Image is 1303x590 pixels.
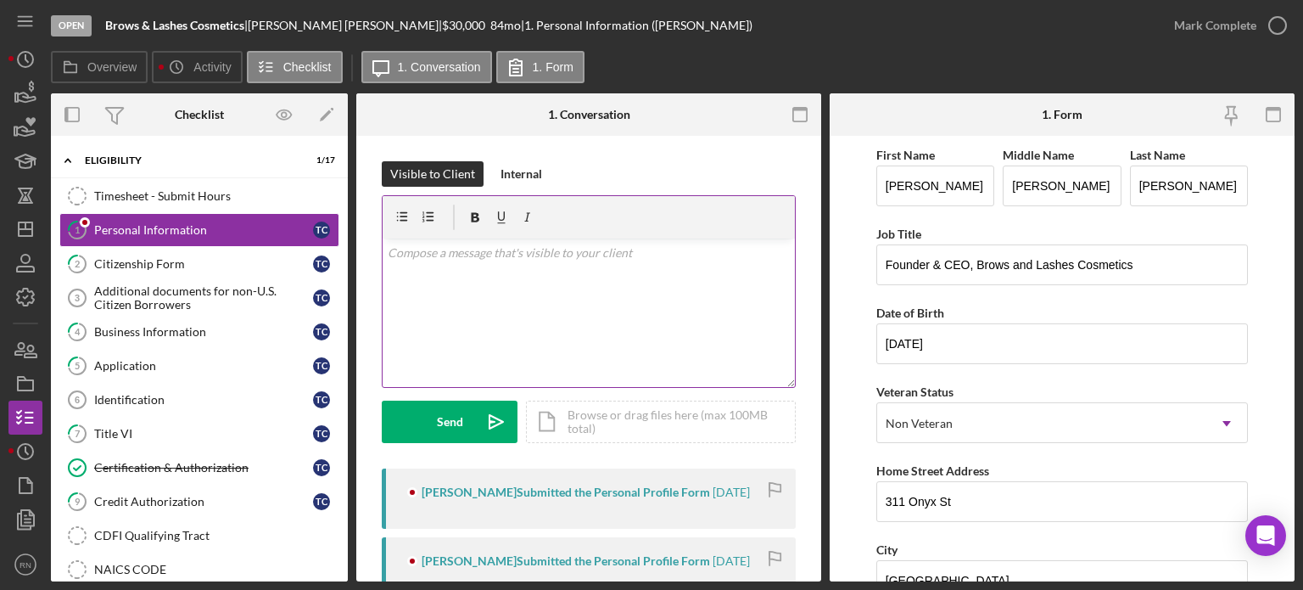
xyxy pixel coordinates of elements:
div: Personal Information [94,223,313,237]
div: [PERSON_NAME] Submitted the Personal Profile Form [422,554,710,568]
label: Date of Birth [876,306,944,320]
label: 1. Form [533,60,573,74]
label: 1. Conversation [398,60,481,74]
div: 84 mo [490,19,521,32]
div: Visible to Client [390,161,475,187]
button: 1. Conversation [361,51,492,83]
tspan: 3 [75,293,80,303]
div: [PERSON_NAME] Submitted the Personal Profile Form [422,486,710,499]
div: | [105,19,248,32]
div: Checklist [175,108,224,121]
div: Business Information [94,325,313,339]
tspan: 5 [75,360,80,371]
div: T C [313,459,330,476]
div: CDFI Qualifying Tract [94,529,338,542]
tspan: 6 [75,395,80,405]
div: Send [437,401,463,443]
tspan: 9 [75,496,81,507]
div: T C [313,323,330,340]
label: City [876,542,898,557]
a: NAICS CODE [59,553,339,587]
div: Timesheet - Submit Hours [94,189,338,203]
div: Application [94,359,313,373]
div: Eligibility [85,155,293,166]
div: T C [313,289,330,306]
label: Home Street Address [876,464,989,478]
tspan: 4 [75,326,81,337]
button: 1. Form [496,51,584,83]
div: Citizenship Form [94,257,313,271]
div: Title VI [94,427,313,441]
button: Overview [51,51,148,83]
a: Certification & AuthorizationTC [59,451,339,485]
button: Send [382,401,517,443]
div: Certification & Authorization [94,461,313,475]
a: 3Additional documents for non-U.S. Citizen BorrowersTC [59,281,339,315]
div: Identification [94,393,313,407]
div: [PERSON_NAME] [PERSON_NAME] | [248,19,442,32]
text: RN [20,560,31,570]
div: Mark Complete [1174,8,1256,42]
div: Internal [501,161,542,187]
div: 1 / 17 [305,155,335,166]
div: Credit Authorization [94,495,313,509]
label: Checklist [283,60,332,74]
a: 7Title VITC [59,417,339,451]
a: 5ApplicationTC [59,349,339,383]
b: Brows & Lashes Cosmetics [105,18,244,32]
a: 2Citizenship FormTC [59,247,339,281]
a: 1Personal InformationTC [59,213,339,247]
label: First Name [876,148,935,162]
div: 1. Form [1042,108,1082,121]
div: NAICS CODE [94,563,338,576]
div: T C [313,256,330,273]
label: Last Name [1130,148,1185,162]
button: Mark Complete [1157,8,1295,42]
tspan: 7 [75,428,81,439]
div: Open [51,15,92,37]
time: 2025-09-12 04:06 [713,486,750,499]
span: $30,000 [442,18,485,32]
div: T C [313,391,330,408]
label: Middle Name [1003,148,1074,162]
button: Visible to Client [382,161,484,187]
div: Non Veteran [886,417,953,430]
a: 9Credit AuthorizationTC [59,485,339,519]
a: Timesheet - Submit Hours [59,179,339,213]
label: Overview [87,60,137,74]
a: CDFI Qualifying Tract [59,519,339,553]
tspan: 1 [75,224,80,235]
div: T C [313,493,330,510]
button: Checklist [247,51,343,83]
a: 6IdentificationTC [59,383,339,417]
time: 2025-09-12 03:43 [713,554,750,568]
label: Job Title [876,227,921,241]
div: T C [313,425,330,442]
a: 4Business InformationTC [59,315,339,349]
tspan: 2 [75,258,80,269]
button: Internal [492,161,551,187]
div: Open Intercom Messenger [1245,515,1286,556]
label: Activity [193,60,231,74]
button: Activity [152,51,242,83]
div: T C [313,357,330,374]
div: 1. Conversation [548,108,630,121]
div: Additional documents for non-U.S. Citizen Borrowers [94,284,313,312]
div: | 1. Personal Information ([PERSON_NAME]) [521,19,752,32]
button: RN [8,548,42,582]
div: T C [313,222,330,239]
